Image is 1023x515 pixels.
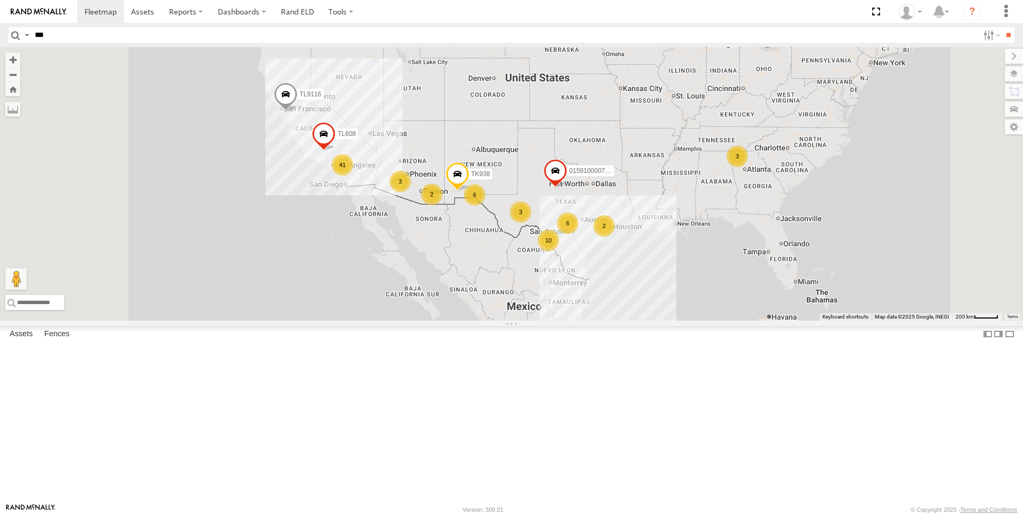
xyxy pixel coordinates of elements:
div: 6 [464,184,485,206]
span: TL9116 [300,90,322,98]
span: 015910000779481 [569,167,623,175]
div: 2 [421,184,442,205]
div: 3 [390,171,411,192]
button: Keyboard shortcuts [822,313,868,321]
button: Map Scale: 200 km per 42 pixels [952,313,1002,321]
label: Assets [4,327,38,342]
button: Zoom out [5,67,20,82]
div: © Copyright 2025 - [911,506,1017,513]
button: Zoom in [5,52,20,67]
div: 3 [727,146,748,167]
a: Terms and Conditions [960,506,1017,513]
label: Dock Summary Table to the Left [982,326,993,342]
div: 2 [593,215,615,237]
label: Dock Summary Table to the Right [993,326,1004,342]
label: Search Filter Options [979,27,1002,43]
i: ? [964,3,981,20]
span: TL608 [338,130,356,138]
label: Fences [39,327,75,342]
div: 41 [332,154,353,176]
div: 6 [557,213,578,234]
label: Search Query [22,27,31,43]
button: Zoom Home [5,82,20,96]
span: Map data ©2025 Google, INEGI [875,314,949,320]
div: Version: 309.01 [463,506,503,513]
a: Visit our Website [6,504,55,515]
img: rand-logo.svg [11,8,66,16]
label: Map Settings [1005,119,1023,134]
button: Drag Pegman onto the map to open Street View [5,268,27,290]
div: Norma Casillas [895,4,926,20]
span: TK938 [471,170,490,178]
span: 200 km [956,314,974,320]
label: Measure [5,102,20,117]
label: Hide Summary Table [1004,326,1015,342]
div: 10 [538,230,559,251]
div: 3 [510,201,531,223]
a: Terms (opens in new tab) [1007,315,1018,319]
